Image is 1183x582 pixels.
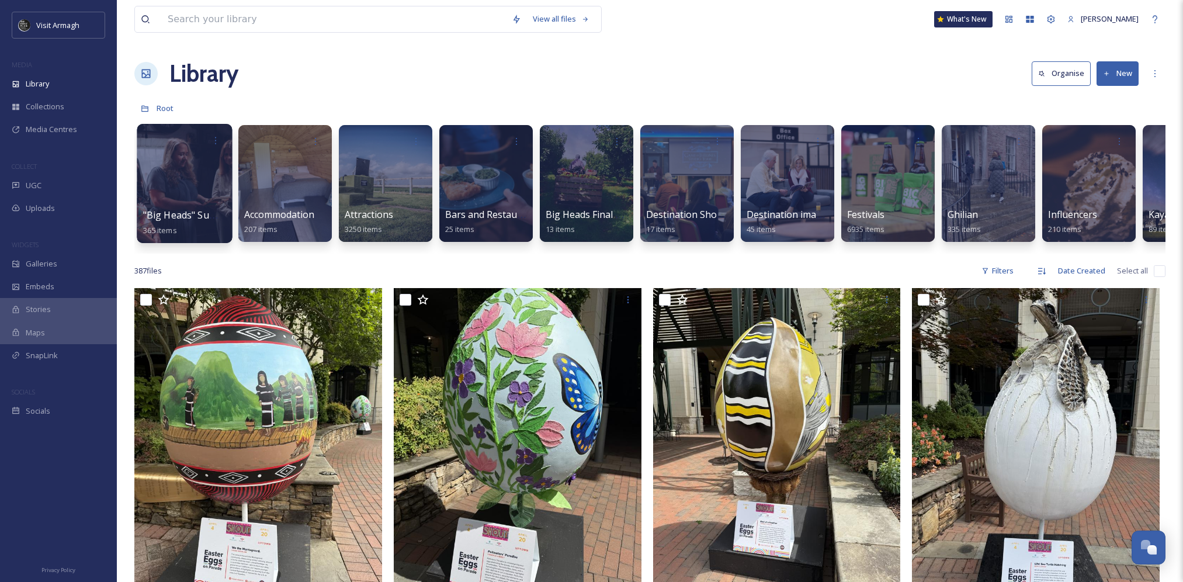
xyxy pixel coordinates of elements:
span: SOCIALS [12,387,35,396]
span: 3250 items [345,224,382,234]
a: [PERSON_NAME] [1061,8,1144,30]
a: Privacy Policy [41,562,75,576]
a: Organise [1032,61,1097,85]
a: Destination Showcase, The Alex, [DATE]17 items [646,209,821,234]
span: 45 items [747,224,776,234]
span: 13 items [546,224,575,234]
span: Attractions [345,208,393,221]
span: Big Heads Final Videos [546,208,644,221]
button: New [1097,61,1139,85]
div: Filters [976,259,1019,282]
span: 89 items [1149,224,1178,234]
span: 25 items [445,224,474,234]
span: Visit Armagh [36,20,79,30]
span: 207 items [244,224,277,234]
a: Ghilian335 items [948,209,981,234]
span: 387 file s [134,265,162,276]
span: Destination Showcase, The Alex, [DATE] [646,208,821,221]
span: Bars and Restaurants [445,208,540,221]
span: 210 items [1048,224,1081,234]
span: 365 items [143,224,177,235]
a: Festivals6935 items [847,209,884,234]
span: Ghilian [948,208,978,221]
span: Festivals [847,208,884,221]
span: Collections [26,101,64,112]
span: Media Centres [26,124,77,135]
span: Maps [26,327,45,338]
button: Open Chat [1132,531,1165,564]
a: Accommodation207 items [244,209,314,234]
span: Socials [26,406,50,417]
span: Stories [26,304,51,315]
span: UGC [26,180,41,191]
span: Privacy Policy [41,566,75,574]
a: Root [157,101,174,115]
a: Destination imagery45 items [747,209,836,234]
span: 6935 items [847,224,884,234]
span: Select all [1117,265,1148,276]
span: Uploads [26,203,55,214]
span: [PERSON_NAME] [1081,13,1139,24]
button: Organise [1032,61,1091,85]
span: Destination imagery [747,208,836,221]
span: Root [157,103,174,113]
a: Bars and Restaurants25 items [445,209,540,234]
a: View all files [527,8,595,30]
span: 335 items [948,224,981,234]
span: MEDIA [12,60,32,69]
a: Library [169,56,238,91]
span: Library [26,78,49,89]
div: Date Created [1052,259,1111,282]
a: Big Heads Final Videos13 items [546,209,644,234]
span: Accommodation [244,208,314,221]
span: SnapLink [26,350,58,361]
img: THE-FIRST-PLACE-VISIT-ARMAGH.COM-BLACK.jpg [19,19,30,31]
span: 17 items [646,224,675,234]
span: Galleries [26,258,57,269]
span: "Big Heads" Summer Content 2025 [143,209,298,221]
span: WIDGETS [12,240,39,249]
span: Influencers [1048,208,1097,221]
a: Influencers210 items [1048,209,1097,234]
span: COLLECT [12,162,37,171]
span: Embeds [26,281,54,292]
input: Search your library [162,6,506,32]
a: Attractions3250 items [345,209,393,234]
a: What's New [934,11,993,27]
a: "Big Heads" Summer Content 2025365 items [143,210,298,235]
